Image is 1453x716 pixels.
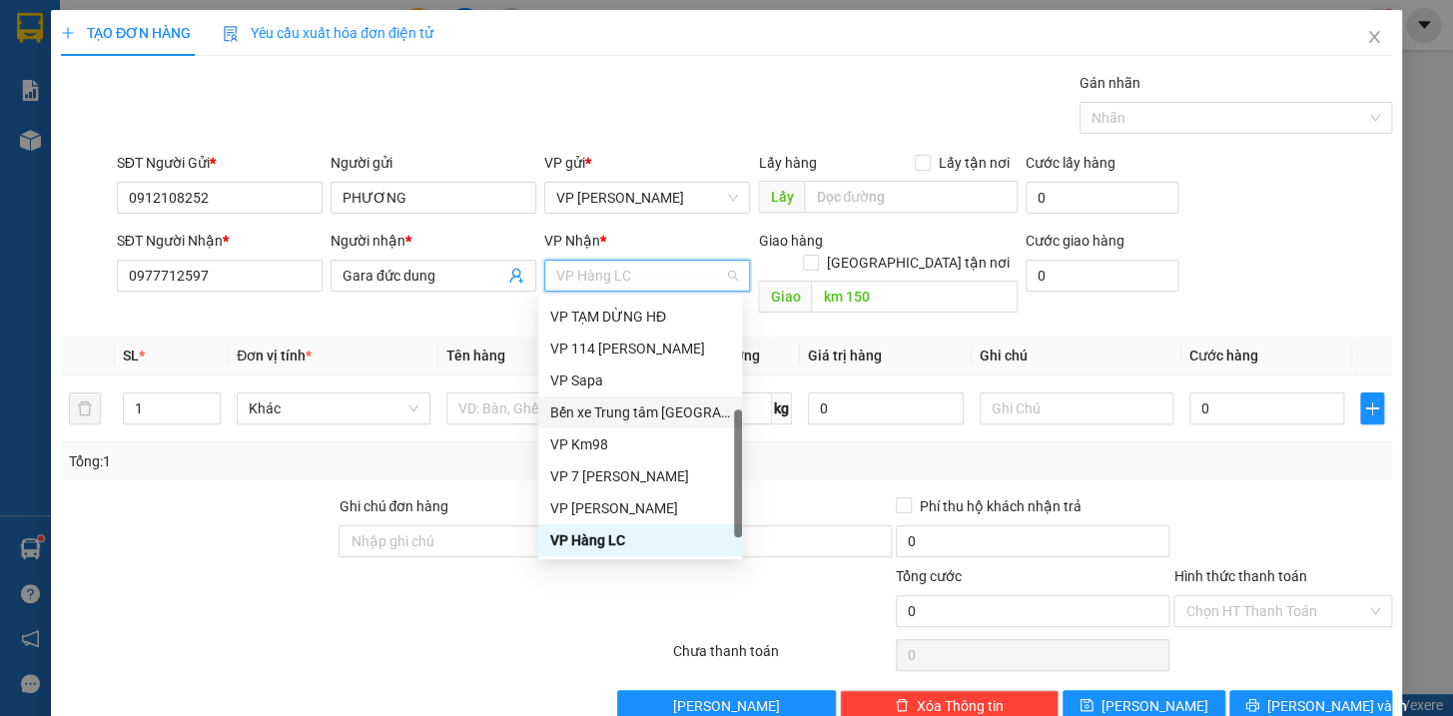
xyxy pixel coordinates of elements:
[1080,75,1140,91] label: Gán nhãn
[550,497,730,519] div: VP [PERSON_NAME]
[550,401,730,423] div: Bến xe Trung tâm [GEOGRAPHIC_DATA]
[550,529,730,551] div: VP Hàng LC
[538,333,742,364] div: VP 114 Trần Nhật Duật
[331,152,536,174] div: Người gửi
[819,252,1018,274] span: [GEOGRAPHIC_DATA] tận nơi
[912,495,1090,517] span: Phí thu hộ khách nhận trả
[61,26,75,40] span: plus
[538,492,742,524] div: VP Gia Lâm
[69,450,562,472] div: Tổng: 1
[538,460,742,492] div: VP 7 Phạm Văn Đồng
[556,183,738,213] span: VP Gia Lâm
[808,392,964,424] input: 0
[446,392,640,424] input: VD: Bàn, Ghế
[1366,29,1382,45] span: close
[446,348,505,363] span: Tên hàng
[538,428,742,460] div: VP Km98
[267,16,482,49] b: [DOMAIN_NAME]
[1346,10,1402,66] button: Close
[931,152,1018,174] span: Lấy tận nơi
[980,392,1173,424] input: Ghi Chú
[1026,182,1178,214] input: Cước lấy hàng
[121,47,244,80] b: Sao Việt
[758,181,804,213] span: Lấy
[811,281,1018,313] input: Dọc đường
[550,306,730,328] div: VP TẠM DỪNG HĐ
[758,233,822,249] span: Giao hàng
[1361,400,1383,416] span: plus
[1189,348,1258,363] span: Cước hàng
[758,155,816,171] span: Lấy hàng
[11,16,111,116] img: logo.jpg
[808,348,882,363] span: Giá trị hàng
[538,524,742,556] div: VP Hàng LC
[123,348,139,363] span: SL
[331,230,536,252] div: Người nhận
[671,640,894,675] div: Chưa thanh toán
[544,233,600,249] span: VP Nhận
[339,498,448,514] label: Ghi chú đơn hàng
[11,116,161,149] h2: SRQG2J4Z
[895,698,909,714] span: delete
[772,392,792,424] span: kg
[1360,392,1384,424] button: plus
[538,396,742,428] div: Bến xe Trung tâm Lào Cai
[339,525,613,557] input: Ghi chú đơn hàng
[223,25,433,41] span: Yêu cầu xuất hóa đơn điện tử
[758,281,811,313] span: Giao
[896,568,962,584] span: Tổng cước
[61,25,191,41] span: TẠO ĐƠN HÀNG
[105,116,482,242] h2: VP Nhận: VP Hàng LC
[237,348,312,363] span: Đơn vị tính
[1245,698,1259,714] span: printer
[1026,233,1124,249] label: Cước giao hàng
[1026,155,1115,171] label: Cước lấy hàng
[550,433,730,455] div: VP Km98
[550,338,730,359] div: VP 114 [PERSON_NAME]
[508,268,524,284] span: user-add
[972,337,1181,375] th: Ghi chú
[117,230,323,252] div: SĐT Người Nhận
[538,301,742,333] div: VP TẠM DỪNG HĐ
[804,181,1018,213] input: Dọc đường
[69,392,101,424] button: delete
[1026,260,1178,292] input: Cước giao hàng
[1080,698,1093,714] span: save
[550,369,730,391] div: VP Sapa
[223,26,239,42] img: icon
[544,152,750,174] div: VP gửi
[1173,568,1306,584] label: Hình thức thanh toán
[538,364,742,396] div: VP Sapa
[556,261,738,291] span: VP Hàng LC
[117,152,323,174] div: SĐT Người Gửi
[550,465,730,487] div: VP 7 [PERSON_NAME]
[249,393,418,423] span: Khác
